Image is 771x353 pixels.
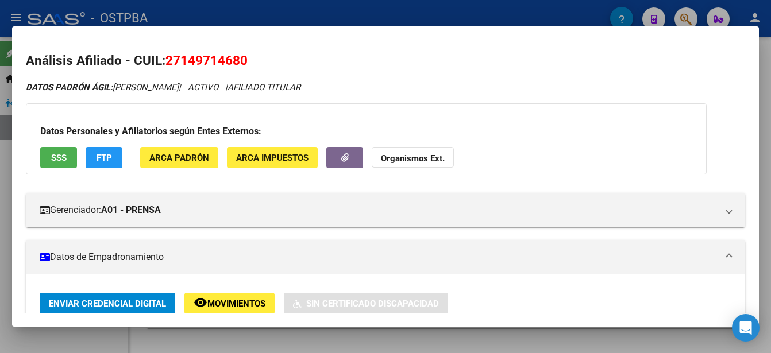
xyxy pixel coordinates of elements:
[86,147,122,168] button: FTP
[207,298,265,309] span: Movimientos
[40,147,77,168] button: SSS
[236,153,309,163] span: ARCA Impuestos
[26,240,745,274] mat-expansion-panel-header: Datos de Empadronamiento
[51,153,67,163] span: SSS
[140,147,218,168] button: ARCA Padrón
[228,82,300,92] span: AFILIADO TITULAR
[194,296,207,309] mat-icon: remove_red_eye
[372,147,454,168] button: Organismos Ext.
[101,203,161,217] strong: A01 - PRENSA
[26,82,113,92] strong: DATOS PADRÓN ÁGIL:
[26,193,745,227] mat-expansion-panel-header: Gerenciador:A01 - PRENSA
[40,293,175,314] button: Enviar Credencial Digital
[381,153,445,164] strong: Organismos Ext.
[40,250,718,264] mat-panel-title: Datos de Empadronamiento
[165,53,248,68] span: 27149714680
[184,293,275,314] button: Movimientos
[49,298,166,309] span: Enviar Credencial Digital
[732,314,760,342] div: Open Intercom Messenger
[26,82,300,92] i: | ACTIVO |
[40,203,718,217] mat-panel-title: Gerenciador:
[306,298,439,309] span: Sin Certificado Discapacidad
[40,125,692,138] h3: Datos Personales y Afiliatorios según Entes Externos:
[284,293,448,314] button: Sin Certificado Discapacidad
[26,82,179,92] span: [PERSON_NAME]
[97,153,112,163] span: FTP
[26,51,745,71] h2: Análisis Afiliado - CUIL:
[227,147,318,168] button: ARCA Impuestos
[149,153,209,163] span: ARCA Padrón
